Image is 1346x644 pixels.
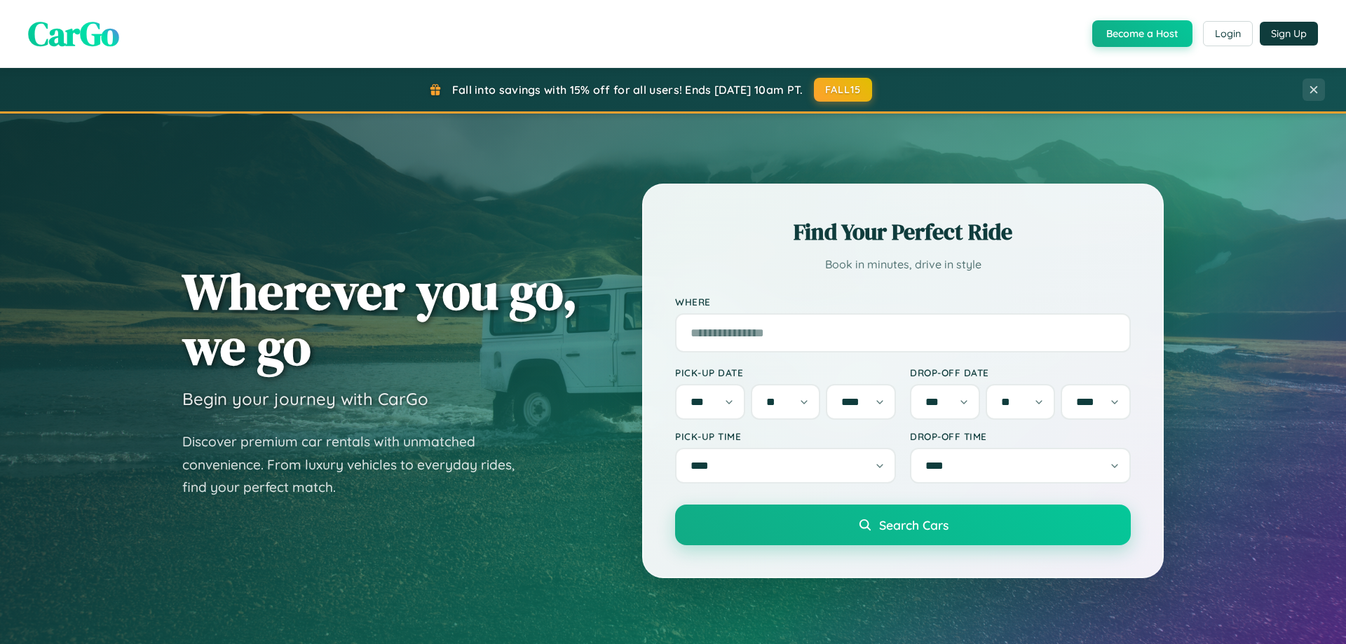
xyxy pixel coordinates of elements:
p: Book in minutes, drive in style [675,254,1131,275]
label: Drop-off Date [910,366,1131,378]
label: Pick-up Date [675,366,896,378]
button: Become a Host [1092,20,1192,47]
p: Discover premium car rentals with unmatched convenience. From luxury vehicles to everyday rides, ... [182,430,533,499]
span: Fall into savings with 15% off for all users! Ends [DATE] 10am PT. [452,83,803,97]
span: CarGo [28,11,119,57]
label: Pick-up Time [675,430,896,442]
button: Sign Up [1260,22,1318,46]
label: Where [675,296,1131,308]
h1: Wherever you go, we go [182,263,578,374]
button: Login [1203,21,1253,46]
button: FALL15 [814,78,873,102]
button: Search Cars [675,505,1131,545]
span: Search Cars [879,517,949,533]
h3: Begin your journey with CarGo [182,388,428,409]
h2: Find Your Perfect Ride [675,217,1131,247]
label: Drop-off Time [910,430,1131,442]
